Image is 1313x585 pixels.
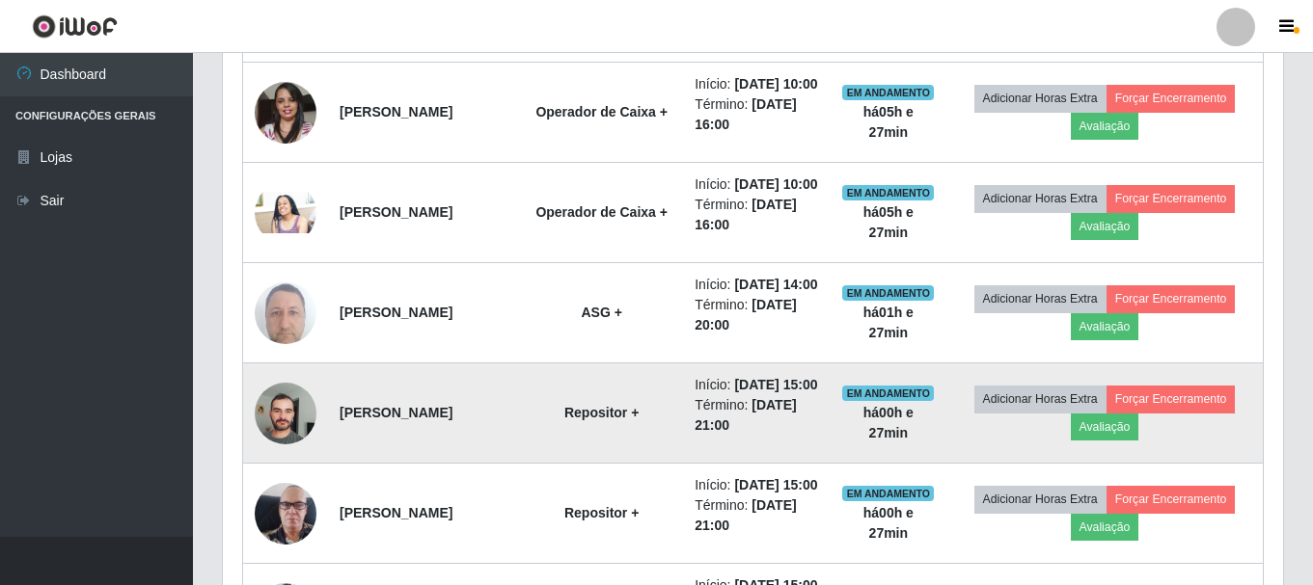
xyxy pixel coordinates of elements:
button: Forçar Encerramento [1107,285,1236,312]
strong: há 00 h e 27 min [863,505,914,541]
button: Forçar Encerramento [1107,386,1236,412]
img: 1737128068096.jpeg [255,71,316,153]
button: Avaliação [1071,313,1139,340]
img: CoreUI Logo [32,14,118,39]
strong: Repositor + [564,405,639,420]
li: Término: [695,295,819,335]
button: Forçar Encerramento [1107,486,1236,513]
img: 1736086638686.jpeg [255,272,316,354]
img: 1745880395418.jpeg [255,459,316,569]
strong: Repositor + [564,505,639,520]
time: [DATE] 15:00 [734,477,817,492]
button: Forçar Encerramento [1107,185,1236,212]
li: Término: [695,195,819,235]
strong: [PERSON_NAME] [340,305,452,320]
button: Avaliação [1071,413,1139,440]
li: Início: [695,475,819,495]
span: EM ANDAMENTO [842,486,934,501]
span: EM ANDAMENTO [842,386,934,401]
time: [DATE] 10:00 [734,76,817,92]
strong: [PERSON_NAME] [340,405,452,420]
li: Início: [695,174,819,195]
button: Adicionar Horas Extra [974,486,1107,513]
button: Forçar Encerramento [1107,85,1236,112]
strong: há 00 h e 27 min [863,405,914,440]
button: Avaliação [1071,213,1139,240]
li: Término: [695,495,819,536]
strong: [PERSON_NAME] [340,505,452,520]
button: Adicionar Horas Extra [974,285,1107,312]
strong: há 01 h e 27 min [863,305,914,340]
strong: há 05 h e 27 min [863,204,914,240]
strong: Operador de Caixa + [535,104,668,120]
img: 1737978086826.jpeg [255,192,316,233]
li: Término: [695,395,819,436]
button: Adicionar Horas Extra [974,85,1107,112]
time: [DATE] 14:00 [734,277,817,292]
span: EM ANDAMENTO [842,285,934,301]
strong: [PERSON_NAME] [340,204,452,220]
strong: [PERSON_NAME] [340,104,452,120]
time: [DATE] 10:00 [734,176,817,192]
button: Avaliação [1071,113,1139,140]
img: 1739632832480.jpeg [255,372,316,454]
span: EM ANDAMENTO [842,185,934,200]
li: Término: [695,94,819,135]
li: Início: [695,375,819,395]
strong: ASG + [581,305,621,320]
li: Início: [695,275,819,295]
strong: há 05 h e 27 min [863,104,914,140]
li: Início: [695,74,819,94]
button: Avaliação [1071,514,1139,541]
button: Adicionar Horas Extra [974,386,1107,412]
span: EM ANDAMENTO [842,85,934,100]
time: [DATE] 15:00 [734,377,817,392]
strong: Operador de Caixa + [535,204,668,220]
button: Adicionar Horas Extra [974,185,1107,212]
